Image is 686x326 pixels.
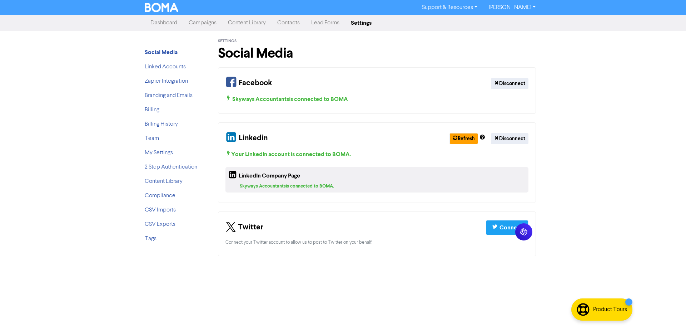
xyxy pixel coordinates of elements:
[272,16,305,30] a: Contacts
[225,219,263,236] div: Twitter
[218,122,536,203] div: Your Linkedin and Company Page Connection
[345,16,377,30] a: Settings
[491,133,528,144] button: Disconnect
[145,3,178,12] img: BOMA Logo
[145,121,178,127] a: Billing History
[596,249,686,326] iframe: Chat Widget
[145,50,178,55] a: Social Media
[491,78,528,89] button: Disconnect
[240,183,526,190] div: Skyways Accountants is connected to BOMA.
[483,2,541,13] a: [PERSON_NAME]
[145,93,193,98] a: Branding and Emails
[228,170,300,183] div: LinkedIn Company Page
[222,16,272,30] a: Content Library
[145,150,173,156] a: My Settings
[499,223,522,232] div: Connect
[218,45,536,62] h1: Social Media
[486,220,528,235] button: Connect
[145,16,183,30] a: Dashboard
[225,239,528,246] div: Connect your Twitter account to allow us to post to Twitter on your behalf.
[225,95,528,103] div: Skyways Accountants is connected to BOMA
[225,150,528,159] div: Your LinkedIn account is connected to BOMA .
[145,64,186,70] a: Linked Accounts
[416,2,483,13] a: Support & Resources
[145,207,176,213] a: CSV Imports
[218,211,536,256] div: Your Twitter Connection
[145,107,159,113] a: Billing
[145,179,183,184] a: Content Library
[145,236,156,242] a: Tags
[305,16,345,30] a: Lead Forms
[145,193,175,199] a: Compliance
[218,67,536,114] div: Your Facebook Connection
[145,222,175,227] a: CSV Exports
[183,16,222,30] a: Campaigns
[145,49,178,56] strong: Social Media
[145,164,197,170] a: 2 Step Authentication
[145,78,188,84] a: Zapier Integration
[449,133,478,144] button: Refresh
[145,136,159,141] a: Team
[225,75,272,92] div: Facebook
[218,39,237,44] span: Settings
[225,130,268,147] div: Linkedin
